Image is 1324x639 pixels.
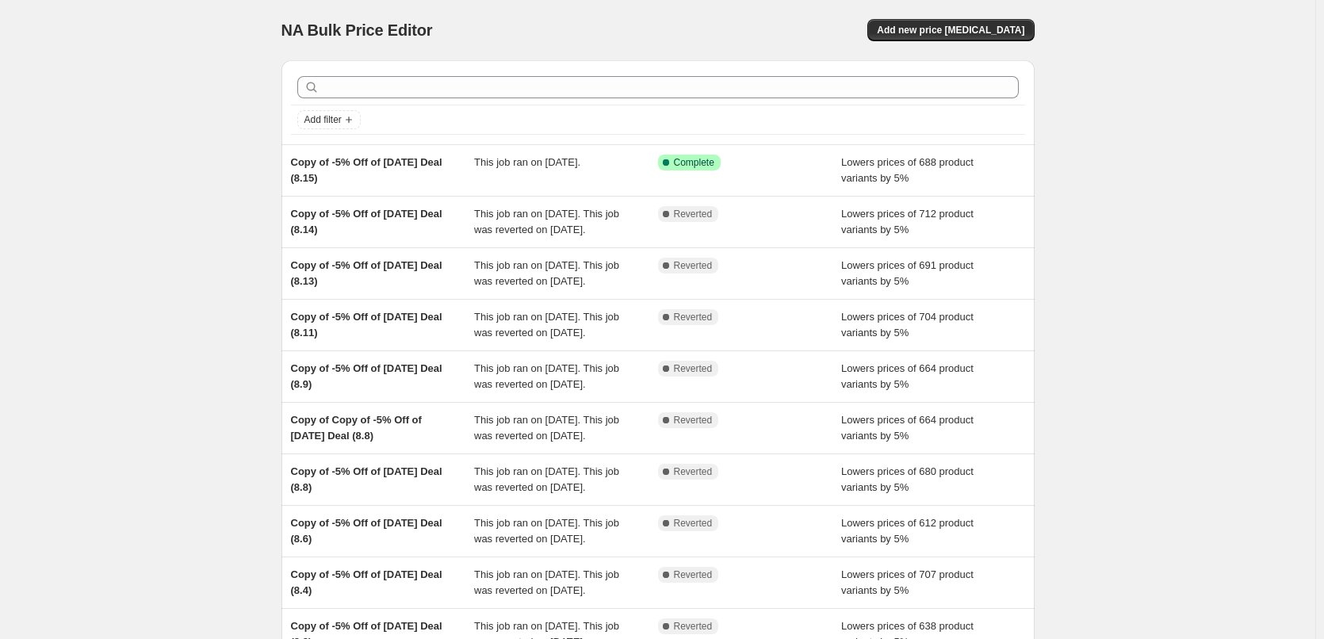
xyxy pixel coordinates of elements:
[674,156,714,169] span: Complete
[841,311,974,339] span: Lowers prices of 704 product variants by 5%
[841,568,974,596] span: Lowers prices of 707 product variants by 5%
[841,517,974,545] span: Lowers prices of 612 product variants by 5%
[841,259,974,287] span: Lowers prices of 691 product variants by 5%
[474,208,619,235] span: This job ran on [DATE]. This job was reverted on [DATE].
[474,465,619,493] span: This job ran on [DATE]. This job was reverted on [DATE].
[674,414,713,427] span: Reverted
[304,113,342,126] span: Add filter
[674,620,713,633] span: Reverted
[841,156,974,184] span: Lowers prices of 688 product variants by 5%
[841,414,974,442] span: Lowers prices of 664 product variants by 5%
[674,208,713,220] span: Reverted
[674,568,713,581] span: Reverted
[291,362,442,390] span: Copy of -5% Off of [DATE] Deal (8.9)
[474,311,619,339] span: This job ran on [DATE]. This job was reverted on [DATE].
[674,517,713,530] span: Reverted
[867,19,1034,41] button: Add new price [MEDICAL_DATA]
[674,259,713,272] span: Reverted
[474,517,619,545] span: This job ran on [DATE]. This job was reverted on [DATE].
[877,24,1024,36] span: Add new price [MEDICAL_DATA]
[674,311,713,323] span: Reverted
[474,568,619,596] span: This job ran on [DATE]. This job was reverted on [DATE].
[474,414,619,442] span: This job ran on [DATE]. This job was reverted on [DATE].
[841,208,974,235] span: Lowers prices of 712 product variants by 5%
[674,465,713,478] span: Reverted
[291,568,442,596] span: Copy of -5% Off of [DATE] Deal (8.4)
[841,465,974,493] span: Lowers prices of 680 product variants by 5%
[291,259,442,287] span: Copy of -5% Off of [DATE] Deal (8.13)
[291,311,442,339] span: Copy of -5% Off of [DATE] Deal (8.11)
[474,362,619,390] span: This job ran on [DATE]. This job was reverted on [DATE].
[291,156,442,184] span: Copy of -5% Off of [DATE] Deal (8.15)
[841,362,974,390] span: Lowers prices of 664 product variants by 5%
[474,156,580,168] span: This job ran on [DATE].
[291,208,442,235] span: Copy of -5% Off of [DATE] Deal (8.14)
[674,362,713,375] span: Reverted
[291,517,442,545] span: Copy of -5% Off of [DATE] Deal (8.6)
[291,465,442,493] span: Copy of -5% Off of [DATE] Deal (8.8)
[474,259,619,287] span: This job ran on [DATE]. This job was reverted on [DATE].
[291,414,422,442] span: Copy of Copy of -5% Off of [DATE] Deal (8.8)
[281,21,433,39] span: NA Bulk Price Editor
[297,110,361,129] button: Add filter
